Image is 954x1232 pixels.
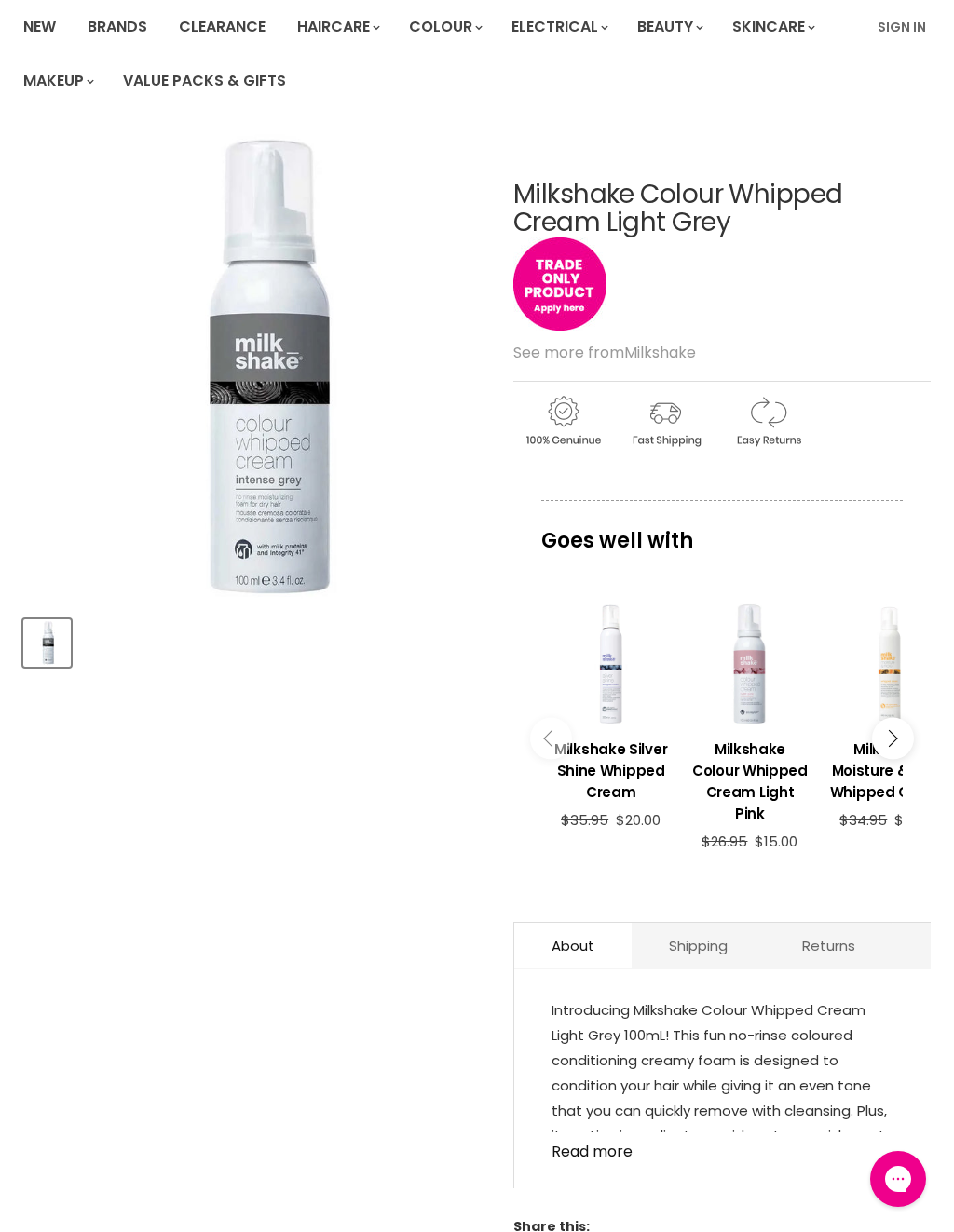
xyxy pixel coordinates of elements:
[513,181,931,238] h1: Milkshake Colour Whipped Cream Light Grey
[623,7,715,47] a: Beauty
[755,832,797,851] span: $15.00
[541,500,903,562] p: Goes well with
[552,997,893,1202] p: Introducing Milkshake Colour Whipped Cream Light Grey 100mL! This fun no-rinse coloured condition...
[616,393,715,450] img: shipping.gif
[25,621,69,665] img: Milkshake Colour Whipped Cream Light Grey
[765,923,893,968] a: Returns
[894,810,938,830] span: $19.45
[9,61,105,101] a: Makeup
[616,810,661,830] span: $20.00
[718,393,817,450] img: returns.gif
[632,923,765,968] a: Shipping
[109,61,300,101] a: Value Packs & Gifts
[561,810,608,830] span: $35.95
[861,1144,935,1213] iframe: Gorgias live chat messenger
[20,614,494,667] div: Product thumbnails
[718,7,826,47] a: Skincare
[866,7,937,47] a: Sign In
[689,738,810,824] h3: Milkshake Colour Whipped Cream Light Pink
[283,7,391,47] a: Haircare
[551,603,671,724] a: View product:Milkshake Silver Shine Whipped Cream
[9,7,70,47] a: New
[497,7,620,47] a: Electrical
[829,724,949,812] a: View product:Milkshake Moisture & More Whipped Cream
[513,342,696,363] span: See more from
[551,738,671,803] h3: Milkshake Silver Shine Whipped Cream
[514,923,632,968] a: About
[165,7,279,47] a: Clearance
[689,724,810,833] a: View product:Milkshake Colour Whipped Cream Light Pink
[829,603,949,724] a: View product:Milkshake Moisture & More Whipped Cream
[23,134,491,602] div: Milkshake Colour Whipped Cream Light Grey image. Click or Scroll to Zoom.
[74,7,161,47] a: Brands
[702,832,747,851] span: $26.95
[829,738,949,803] h3: Milkshake Moisture & More Whipped Cream
[552,1132,893,1160] a: Read more
[23,619,71,667] button: Milkshake Colour Whipped Cream Light Grey
[689,603,810,724] a: View product:Milkshake Colour Whipped Cream Light Pink
[551,724,671,812] a: View product:Milkshake Silver Shine Whipped Cream
[395,7,494,47] a: Colour
[513,237,606,331] img: tradeonly_small.jpg
[513,393,612,450] img: genuine.gif
[624,342,696,363] a: Milkshake
[839,810,887,830] span: $34.95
